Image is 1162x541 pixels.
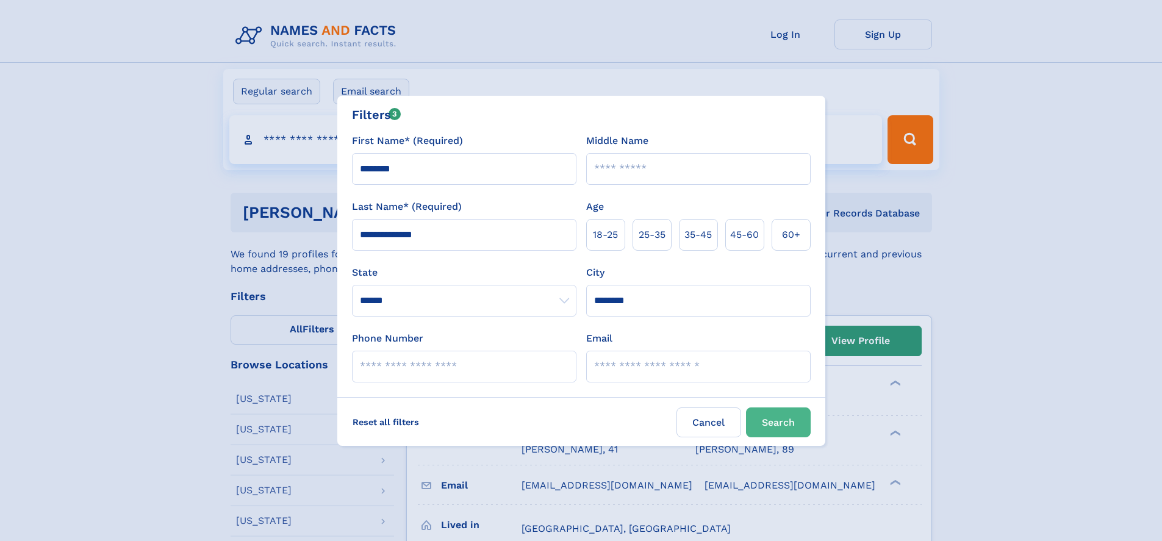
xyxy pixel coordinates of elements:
[352,331,423,346] label: Phone Number
[730,228,759,242] span: 45‑60
[586,134,648,148] label: Middle Name
[782,228,800,242] span: 60+
[352,134,463,148] label: First Name* (Required)
[352,265,576,280] label: State
[746,407,811,437] button: Search
[586,199,604,214] label: Age
[586,331,612,346] label: Email
[684,228,712,242] span: 35‑45
[352,199,462,214] label: Last Name* (Required)
[352,106,401,124] div: Filters
[593,228,618,242] span: 18‑25
[586,265,604,280] label: City
[345,407,427,437] label: Reset all filters
[639,228,665,242] span: 25‑35
[676,407,741,437] label: Cancel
